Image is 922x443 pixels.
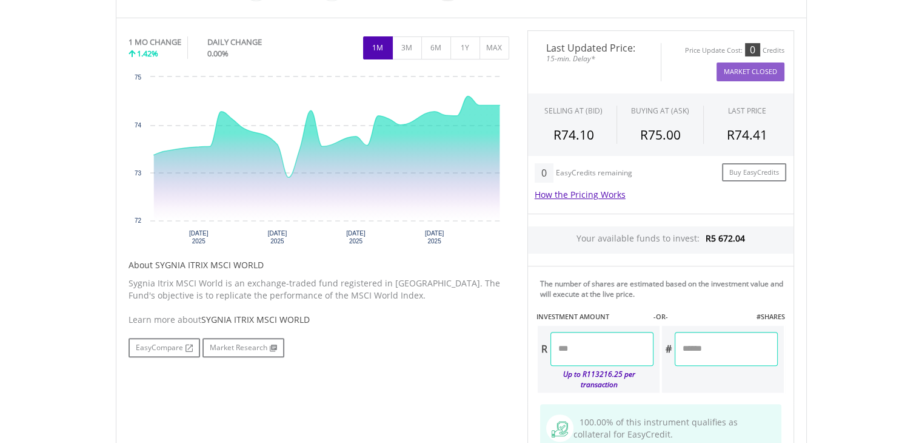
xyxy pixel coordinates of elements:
[134,122,141,129] text: 74
[553,126,594,143] span: R74.10
[745,43,760,56] div: 0
[763,46,784,55] div: Credits
[538,332,550,366] div: R
[540,279,789,299] div: The number of shares are estimated based on the investment value and will execute at the live price.
[535,189,626,200] a: How the Pricing Works
[479,36,509,59] button: MAX
[450,36,480,59] button: 1Y
[756,312,784,322] label: #SHARES
[201,314,310,325] span: SYGNIA ITRIX MSCI WORLD
[722,163,786,182] a: Buy EasyCredits
[662,332,675,366] div: #
[129,36,181,48] div: 1 MO CHANGE
[537,53,652,64] span: 15-min. Delay*
[129,277,509,302] p: Sygnia Itrix MSCI World is an exchange-traded fund registered in [GEOGRAPHIC_DATA]. The Fund's ob...
[653,312,667,322] label: -OR-
[573,416,738,440] span: 100.00% of this instrument qualifies as collateral for EasyCredit.
[535,163,553,183] div: 0
[556,169,632,179] div: EasyCredits remaining
[202,338,284,357] a: Market Research
[134,217,141,224] text: 72
[392,36,422,59] button: 3M
[129,259,509,271] h5: About SYGNIA ITRIX MSCI WORLD
[207,48,229,59] span: 0.00%
[363,36,393,59] button: 1M
[189,230,209,245] text: [DATE] 2025
[728,106,766,116] div: LAST PRICE
[421,36,451,59] button: 6M
[134,170,141,177] text: 73
[552,421,568,438] img: collateral-qualifying-green.svg
[207,36,302,48] div: DAILY CHANGE
[129,71,509,253] svg: Interactive chart
[536,312,609,322] label: INVESTMENT AMOUNT
[129,314,509,326] div: Learn more about
[640,126,680,143] span: R75.00
[537,43,652,53] span: Last Updated Price:
[267,230,287,245] text: [DATE] 2025
[727,126,767,143] span: R74.41
[717,63,784,81] button: Market Closed
[544,106,603,116] div: SELLING AT (BID)
[528,226,793,254] div: Your available funds to invest:
[538,366,653,393] div: Up to R113216.25 per transaction
[129,71,509,253] div: Chart. Highcharts interactive chart.
[134,74,141,81] text: 75
[631,106,689,116] span: BUYING AT (ASK)
[685,46,743,55] div: Price Update Cost:
[137,48,158,59] span: 1.42%
[346,230,366,245] text: [DATE] 2025
[424,230,444,245] text: [DATE] 2025
[706,232,745,244] span: R5 672.04
[129,338,200,357] a: EasyCompare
